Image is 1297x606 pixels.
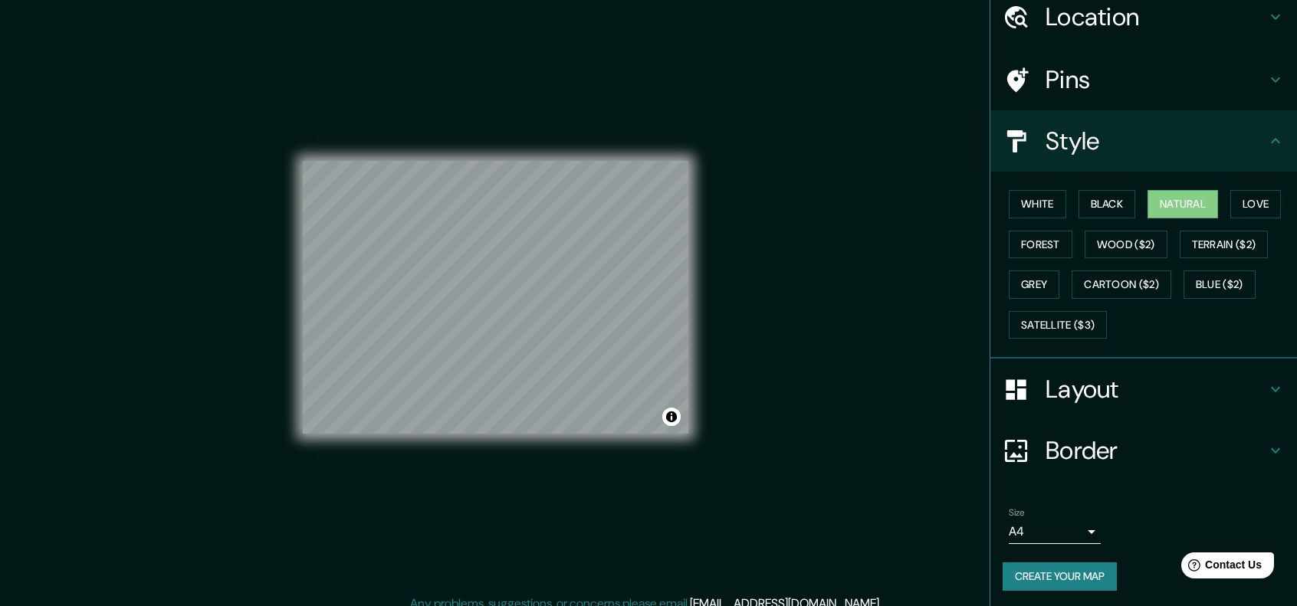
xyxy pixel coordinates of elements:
div: Style [990,110,1297,172]
button: Natural [1148,190,1218,218]
div: A4 [1009,519,1101,544]
h4: Location [1046,2,1266,32]
button: Satellite ($3) [1009,311,1107,339]
button: Cartoon ($2) [1072,270,1171,299]
h4: Style [1046,126,1266,156]
button: Terrain ($2) [1180,231,1269,259]
div: Layout [990,359,1297,420]
h4: Pins [1046,64,1266,95]
div: Border [990,420,1297,481]
button: Love [1230,190,1281,218]
button: White [1009,190,1066,218]
button: Forest [1009,231,1072,259]
button: Black [1079,190,1136,218]
canvas: Map [303,161,688,434]
button: Create your map [1003,562,1117,591]
h4: Layout [1046,374,1266,405]
h4: Border [1046,435,1266,466]
div: Pins [990,49,1297,110]
button: Wood ($2) [1085,231,1167,259]
button: Toggle attribution [662,408,681,426]
button: Grey [1009,270,1059,299]
iframe: Help widget launcher [1161,546,1280,589]
button: Blue ($2) [1184,270,1256,299]
label: Size [1009,506,1025,519]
